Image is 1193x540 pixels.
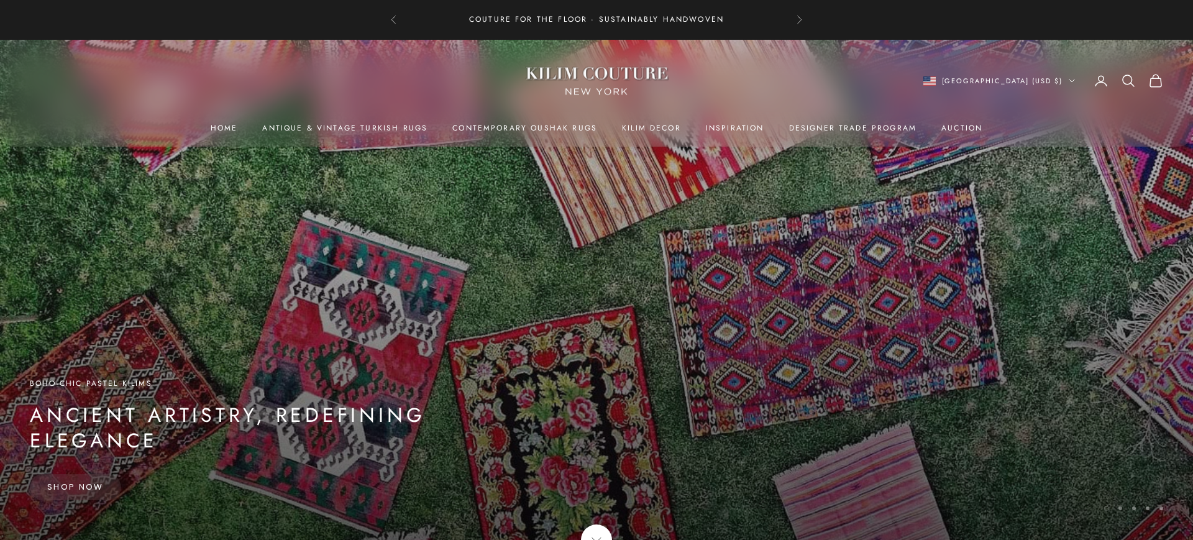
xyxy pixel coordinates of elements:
p: Couture for the Floor · Sustainably Handwoven [469,14,724,26]
p: Boho-Chic Pastel Kilims [30,377,514,390]
p: Ancient Artistry, Redefining Elegance [30,403,514,454]
summary: Kilim Decor [622,122,681,134]
nav: Secondary navigation [923,73,1164,88]
a: Home [211,122,238,134]
a: Inspiration [706,122,764,134]
img: United States [923,76,936,86]
a: Auction [941,122,982,134]
a: Antique & Vintage Turkish Rugs [262,122,427,134]
a: Shop Now [30,474,121,500]
a: Designer Trade Program [789,122,917,134]
button: Change country or currency [923,75,1076,86]
a: Contemporary Oushak Rugs [452,122,597,134]
span: [GEOGRAPHIC_DATA] (USD $) [942,75,1063,86]
nav: Primary navigation [30,122,1163,134]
